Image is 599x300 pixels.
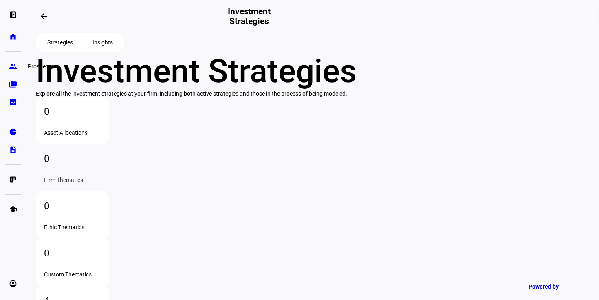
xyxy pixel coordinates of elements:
[9,62,17,70] eth-mat-symbol: group
[83,34,123,50] button: Insights
[9,33,17,41] eth-mat-symbol: home
[44,247,101,260] div: 0
[44,105,101,118] div: 0
[9,146,17,154] eth-mat-symbol: description
[9,98,17,106] eth-mat-symbol: bid_landscape
[44,199,101,212] div: 0
[39,11,49,21] mat-icon: arrow_backwards
[44,224,101,230] div: Ethic Thematics
[220,7,278,26] h2: Investment Strategies
[37,34,83,50] button: Strategies
[5,58,21,74] a: group
[5,76,21,92] a: folder_copy
[9,280,17,288] eth-mat-symbol: account_circle
[9,175,17,184] eth-mat-symbol: list_alt_add
[44,152,101,165] div: 0
[92,34,113,50] span: Insights
[9,11,17,19] eth-mat-symbol: left_panel_open
[44,177,101,183] div: Firm Thematics
[24,61,57,71] div: Prospects
[5,124,21,140] a: pie_chart
[44,129,101,136] div: Asset Allocations
[44,271,101,278] div: Custom Thematics
[47,34,73,50] span: Strategies
[36,90,589,97] div: Explore all the investment strategies at your firm, including both active strategies and those in...
[9,80,17,88] eth-mat-symbol: folder_copy
[5,94,21,110] a: bid_landscape
[5,142,21,158] a: description
[9,128,17,136] eth-mat-symbol: pie_chart
[36,52,589,90] div: Investment Strategies
[9,205,17,213] eth-mat-symbol: school
[524,279,587,294] a: Powered by
[5,28,21,45] a: home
